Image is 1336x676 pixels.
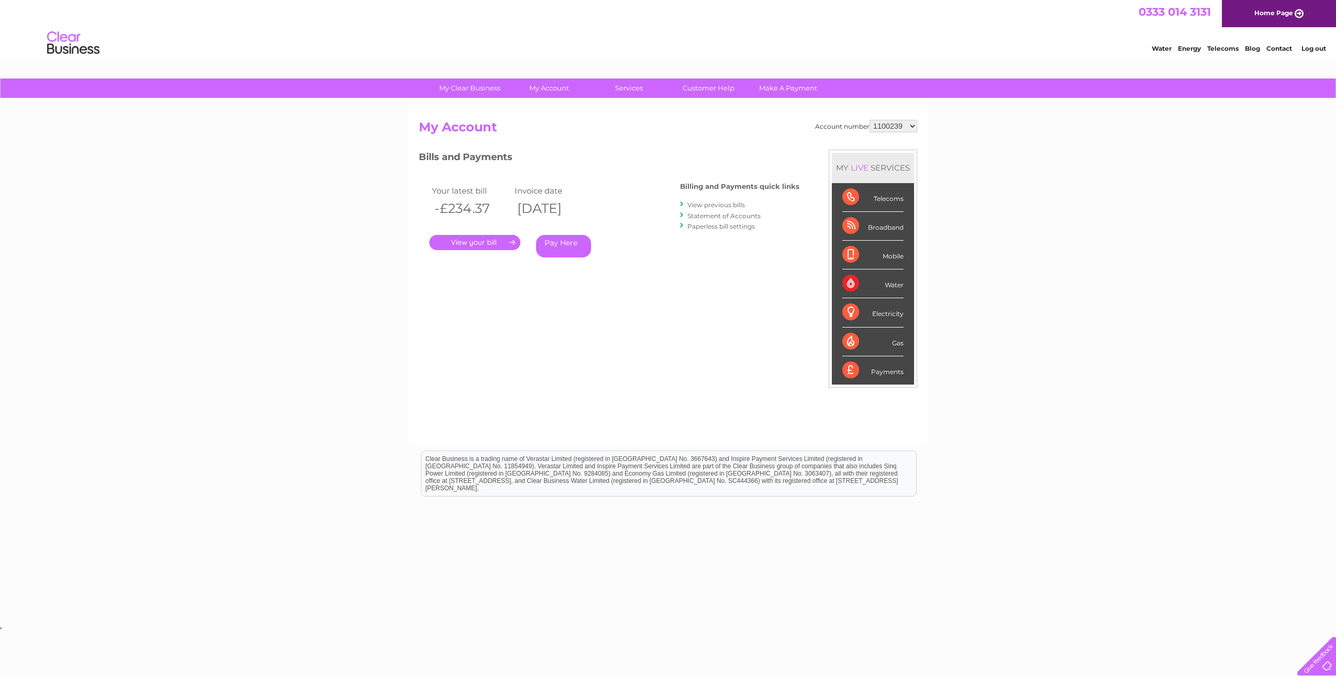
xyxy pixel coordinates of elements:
[1207,44,1239,52] a: Telecoms
[429,235,520,250] a: .
[1266,44,1292,52] a: Contact
[1152,44,1172,52] a: Water
[506,78,593,98] a: My Account
[536,235,591,257] a: Pay Here
[512,198,595,219] th: [DATE]
[842,212,904,241] div: Broadband
[429,184,512,198] td: Your latest bill
[849,163,871,173] div: LIVE
[512,184,595,198] td: Invoice date
[586,78,672,98] a: Services
[427,78,513,98] a: My Clear Business
[1178,44,1201,52] a: Energy
[815,120,917,132] div: Account number
[419,150,799,168] h3: Bills and Payments
[842,183,904,212] div: Telecoms
[419,120,917,140] h2: My Account
[1245,44,1260,52] a: Blog
[680,183,799,190] h4: Billing and Payments quick links
[429,198,512,219] th: -£234.37
[842,269,904,298] div: Water
[745,78,831,98] a: Make A Payment
[842,356,904,385] div: Payments
[687,201,745,209] a: View previous bills
[1301,44,1326,52] a: Log out
[47,27,100,59] img: logo.png
[687,212,761,220] a: Statement of Accounts
[665,78,752,98] a: Customer Help
[687,222,755,230] a: Paperless bill settings
[832,153,914,183] div: MY SERVICES
[421,6,916,51] div: Clear Business is a trading name of Verastar Limited (registered in [GEOGRAPHIC_DATA] No. 3667643...
[1139,5,1211,18] a: 0333 014 3131
[842,328,904,356] div: Gas
[842,298,904,327] div: Electricity
[842,241,904,269] div: Mobile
